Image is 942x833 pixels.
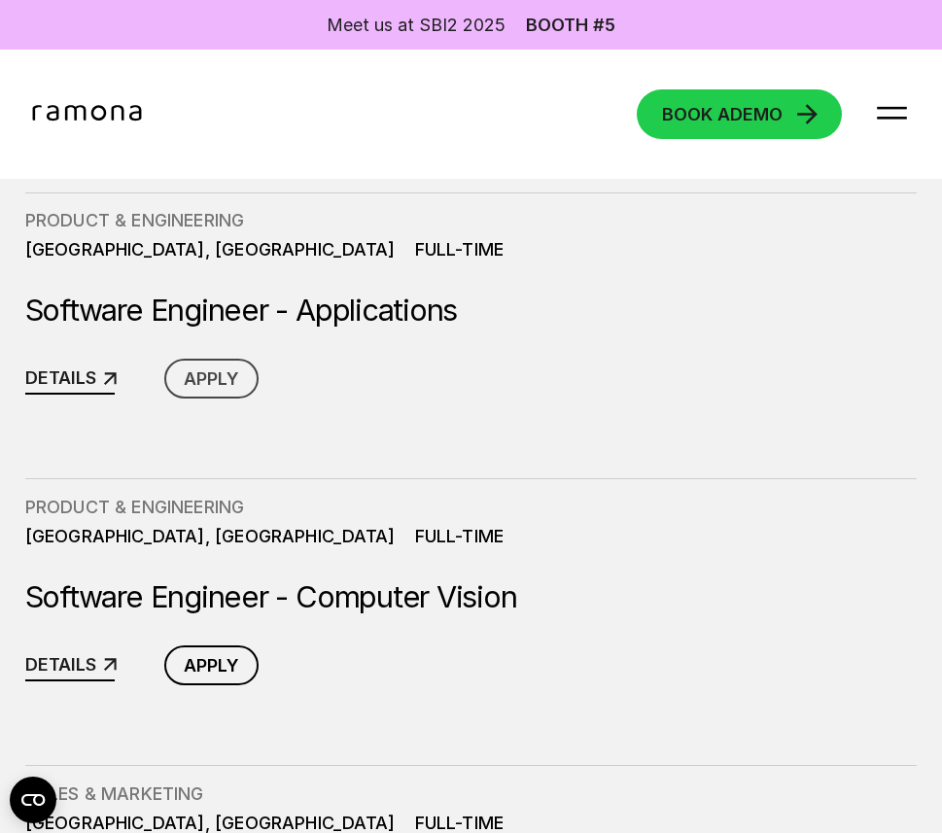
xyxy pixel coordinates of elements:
[184,655,239,676] span: APPLY
[164,359,259,399] a: APPLY
[25,781,204,807] div: Sales & Marketing
[526,17,615,34] a: Booth #5
[164,645,259,685] a: APPLY
[25,654,115,681] a: DETAILS
[662,106,783,123] div: DEMO
[184,368,239,389] span: APPLY
[25,578,918,615] div: Software Engineer - Computer Vision
[25,495,245,520] div: Product & Engineering
[25,368,115,396] a: DETAILS
[327,13,506,38] div: Meet us at SBI2 2025
[25,524,395,549] div: [GEOGRAPHIC_DATA], [GEOGRAPHIC_DATA]
[637,89,842,139] a: BOOK ADEMO
[867,89,917,139] div: menu
[10,777,56,823] button: Open CMP widget
[25,104,155,124] a: home
[25,292,918,329] div: Software Engineer - Applications
[415,237,505,262] div: Full-Time
[662,104,730,124] span: BOOK A
[25,237,395,262] div: [GEOGRAPHIC_DATA], [GEOGRAPHIC_DATA]
[25,208,245,233] div: Product & Engineering
[25,654,96,675] span: DETAILS
[25,367,96,388] span: DETAILS
[415,524,505,549] div: Full-Time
